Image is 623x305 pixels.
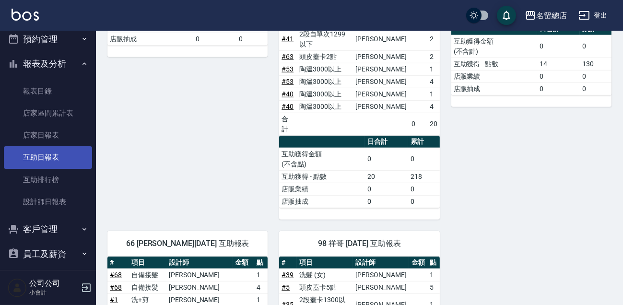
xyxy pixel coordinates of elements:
td: 0 [409,113,427,135]
td: 0 [580,70,611,82]
td: 4 [254,281,268,293]
td: 20 [427,113,440,135]
button: 名留總店 [521,6,571,25]
td: [PERSON_NAME] [353,63,409,75]
td: 14 [537,58,580,70]
a: #5 [282,283,290,291]
a: 設計師日報表 [4,191,92,213]
td: 自備接髮 [129,269,166,281]
th: 金額 [233,257,254,269]
a: #40 [282,90,294,98]
table: a dense table [451,23,611,95]
th: 點 [427,257,440,269]
button: save [497,6,516,25]
a: #53 [282,65,294,73]
a: #53 [282,78,294,85]
td: 0 [580,82,611,95]
table: a dense table [279,136,439,208]
td: 2段自單次1299以下 [297,28,353,50]
button: 報表及分析 [4,51,92,76]
td: [PERSON_NAME] [353,100,409,113]
td: 1 [427,269,440,281]
td: 店販抽成 [107,33,193,45]
button: 預約管理 [4,27,92,52]
td: 2 [427,28,440,50]
td: 店販抽成 [279,195,365,208]
td: 0 [365,148,408,170]
a: 互助日報表 [4,146,92,168]
a: 報表目錄 [4,80,92,102]
a: #41 [282,35,294,43]
a: 互助排行榜 [4,169,92,191]
a: 店家日報表 [4,124,92,146]
img: Person [8,278,27,297]
a: 店家區間累計表 [4,102,92,124]
th: # [107,257,129,269]
td: 合計 [279,113,297,135]
td: 陶溫3000以上 [297,100,353,113]
td: 陶溫3000以上 [297,63,353,75]
td: 0 [408,195,440,208]
td: [PERSON_NAME] [166,269,233,281]
td: 4 [427,100,440,113]
td: [PERSON_NAME] [353,75,409,88]
td: [PERSON_NAME] [166,281,233,293]
button: 員工及薪資 [4,242,92,267]
th: 點 [254,257,268,269]
th: 日合計 [365,136,408,148]
td: 0 [408,148,440,170]
td: [PERSON_NAME] [353,88,409,100]
td: 自備接髮 [129,281,166,293]
td: 0 [365,183,408,195]
th: # [279,257,297,269]
td: 頭皮蓋卡2點 [297,50,353,63]
td: [PERSON_NAME] [353,28,409,50]
td: 店販業績 [279,183,365,195]
a: #40 [282,103,294,110]
td: 陶溫3000以上 [297,88,353,100]
td: 頭皮蓋卡5點 [297,281,353,293]
td: 0 [365,195,408,208]
span: 66 [PERSON_NAME][DATE] 互助報表 [119,239,256,248]
td: 5 [427,281,440,293]
td: 4 [427,75,440,88]
td: 0 [580,35,611,58]
th: 金額 [409,257,427,269]
th: 累計 [408,136,440,148]
button: 登出 [575,7,611,24]
a: #39 [282,271,294,279]
a: #1 [110,296,118,304]
button: 商品管理 [4,266,92,291]
th: 項目 [129,257,166,269]
td: 1 [254,269,268,281]
th: 設計師 [353,257,409,269]
td: 洗髮 (女) [297,269,353,281]
td: 店販業績 [451,70,537,82]
td: [PERSON_NAME] [353,269,409,281]
td: 0 [236,33,268,45]
td: [PERSON_NAME] [353,281,409,293]
h5: 公司公司 [29,279,78,288]
td: 互助獲得 - 點數 [279,170,365,183]
td: 130 [580,58,611,70]
td: 1 [427,63,440,75]
a: #68 [110,283,122,291]
th: 設計師 [166,257,233,269]
td: 218 [408,170,440,183]
td: 互助獲得金額 (不含點) [279,148,365,170]
a: #63 [282,53,294,60]
td: 0 [408,183,440,195]
td: 陶溫3000以上 [297,75,353,88]
td: 0 [537,70,580,82]
td: 互助獲得 - 點數 [451,58,537,70]
a: #68 [110,271,122,279]
td: 0 [537,82,580,95]
img: Logo [12,9,39,21]
button: 客戶管理 [4,217,92,242]
td: 0 [537,35,580,58]
p: 小會計 [29,288,78,297]
td: [PERSON_NAME] [353,50,409,63]
td: 1 [427,88,440,100]
td: 店販抽成 [451,82,537,95]
th: 項目 [297,257,353,269]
